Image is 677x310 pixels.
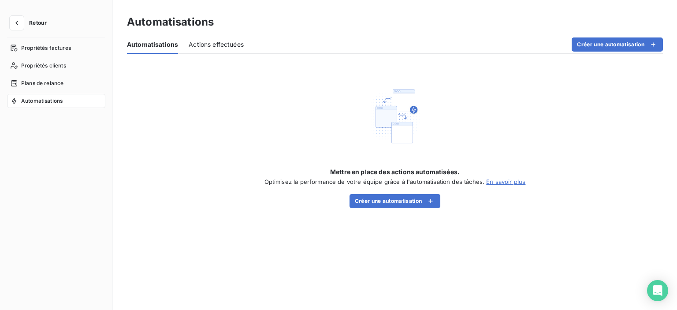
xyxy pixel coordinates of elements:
div: Open Intercom Messenger [647,280,668,301]
a: Propriétés clients [7,59,105,73]
span: Optimisez la performance de votre équipe grâce à l'automatisation des tâches. [264,178,485,185]
img: Empty state [367,88,423,145]
span: Automatisations [127,40,178,49]
span: Retour [29,20,47,26]
span: Actions effectuées [189,40,244,49]
a: Automatisations [7,94,105,108]
button: Retour [7,16,54,30]
span: Mettre en place des actions automatisées. [330,168,460,176]
h3: Automatisations [127,14,214,30]
a: En savoir plus [486,178,525,185]
span: Automatisations [21,97,63,105]
span: Propriétés clients [21,62,66,70]
button: Créer une automatisation [350,194,441,208]
span: Plans de relance [21,79,63,87]
button: Créer une automatisation [572,37,663,52]
span: Propriétés factures [21,44,71,52]
a: Plans de relance [7,76,105,90]
a: Propriétés factures [7,41,105,55]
